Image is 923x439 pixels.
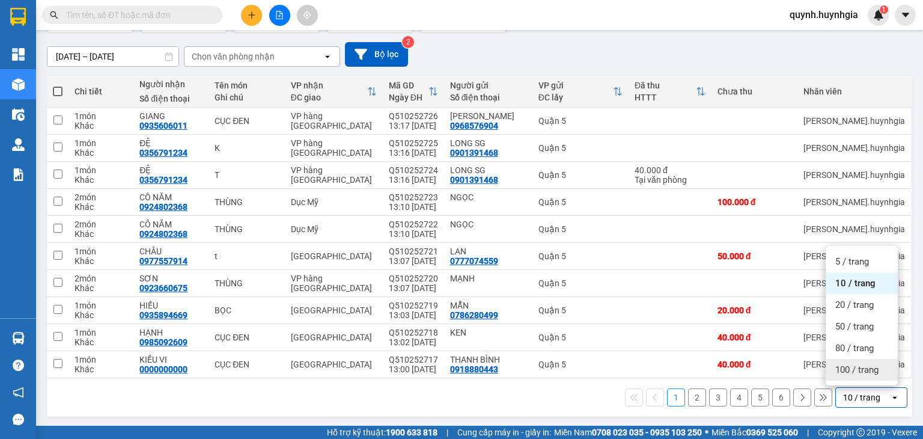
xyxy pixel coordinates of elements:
span: 10 / trang [835,277,876,289]
div: T [215,170,279,180]
div: Q510252721 [389,247,438,256]
img: icon-new-feature [873,10,884,20]
div: THÙNG [215,197,279,207]
div: HẠNH [139,328,203,337]
span: aim [303,11,311,19]
div: nguyen.huynhgia [803,251,905,261]
div: nguyen.huynhgia [803,170,905,180]
div: 0356791234 [139,175,187,185]
img: warehouse-icon [12,332,25,345]
input: Select a date range. [47,47,178,66]
div: [GEOGRAPHIC_DATA] [291,360,377,369]
div: 13:16 [DATE] [389,175,438,185]
div: CÔ NĂM [139,192,203,202]
div: Nhân viên [803,87,905,96]
div: MẠNH [450,274,526,283]
span: notification [13,387,24,398]
div: CHÂU [139,247,203,256]
div: VP gửi [538,81,613,90]
div: Khác [75,364,127,374]
div: Q510252717 [389,355,438,364]
div: VP hàng [GEOGRAPHIC_DATA] [291,165,377,185]
div: 50.000 đ [717,251,791,261]
div: VP hàng [GEOGRAPHIC_DATA] [291,111,377,130]
div: CỤC ĐEN [215,116,279,126]
div: 1 món [75,301,127,310]
div: Quận 5 [538,333,623,342]
div: CÔ NĂM [139,219,203,229]
span: search [50,11,58,19]
button: 6 [772,388,790,407]
strong: 0708 023 035 - 0935 103 250 [592,428,702,437]
div: 1 món [75,165,127,175]
button: caret-down [895,5,916,26]
div: Khác [75,202,127,212]
button: 4 [730,388,748,407]
div: 1 món [75,328,127,337]
div: Số điện thoại [139,94,203,103]
div: 13:10 [DATE] [389,229,438,239]
div: 0918880443 [450,364,498,374]
span: Cung cấp máy in - giấy in: [457,426,551,439]
div: LAN [450,247,526,256]
sup: 1 [880,5,888,14]
button: file-add [269,5,290,26]
div: Tên món [215,81,279,90]
span: ⚪️ [705,430,708,435]
div: [GEOGRAPHIC_DATA] [291,251,377,261]
div: Q510252724 [389,165,438,175]
div: Người nhận [139,79,203,89]
div: ĐC lấy [538,93,613,102]
span: quynh.huynhgia [780,7,868,22]
div: Quận 5 [538,305,623,315]
th: Toggle SortBy [383,76,444,108]
div: Khác [75,229,127,239]
div: Tại văn phòng [635,175,705,185]
div: K [215,143,279,153]
div: 1 món [75,247,127,256]
div: Quận 5 [538,251,623,261]
div: 40.000 đ [717,360,791,369]
div: THANH BÌNH [450,355,526,364]
span: 20 / trang [835,299,874,311]
div: Ngày ĐH [389,93,428,102]
button: plus [241,5,262,26]
span: caret-down [900,10,911,20]
th: Toggle SortBy [285,76,383,108]
div: Quận 5 [538,360,623,369]
div: Quận 5 [538,224,623,234]
div: 100.000 đ [717,197,791,207]
div: MẪN [450,301,526,310]
div: 0356791234 [139,148,187,158]
div: Chi tiết [75,87,127,96]
img: warehouse-icon [12,108,25,121]
div: 13:16 [DATE] [389,148,438,158]
div: THÙNG [215,278,279,288]
div: Khác [75,310,127,320]
div: Khác [75,283,127,293]
div: Q510252723 [389,192,438,202]
div: LONG SG [450,138,526,148]
svg: open [323,52,332,61]
div: Khác [75,256,127,266]
div: 0901391468 [450,148,498,158]
div: 0924802368 [139,202,187,212]
span: file-add [275,11,284,19]
div: 40.000 đ [635,165,705,175]
div: LONG SG [450,165,526,175]
img: warehouse-icon [12,138,25,151]
div: Khác [75,148,127,158]
div: Q510252726 [389,111,438,121]
div: Q510252718 [389,328,438,337]
div: Dục Mỹ [291,224,377,234]
div: 0977557914 [139,256,187,266]
div: HIẾU [139,301,203,310]
div: KIỀU VI [139,355,203,364]
div: VP hàng [GEOGRAPHIC_DATA] [291,138,377,158]
img: logo-vxr [10,8,26,26]
button: 3 [709,388,727,407]
div: Khác [75,337,127,347]
span: 50 / trang [835,321,874,333]
span: message [13,414,24,425]
div: CỤC ĐEN [215,333,279,342]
